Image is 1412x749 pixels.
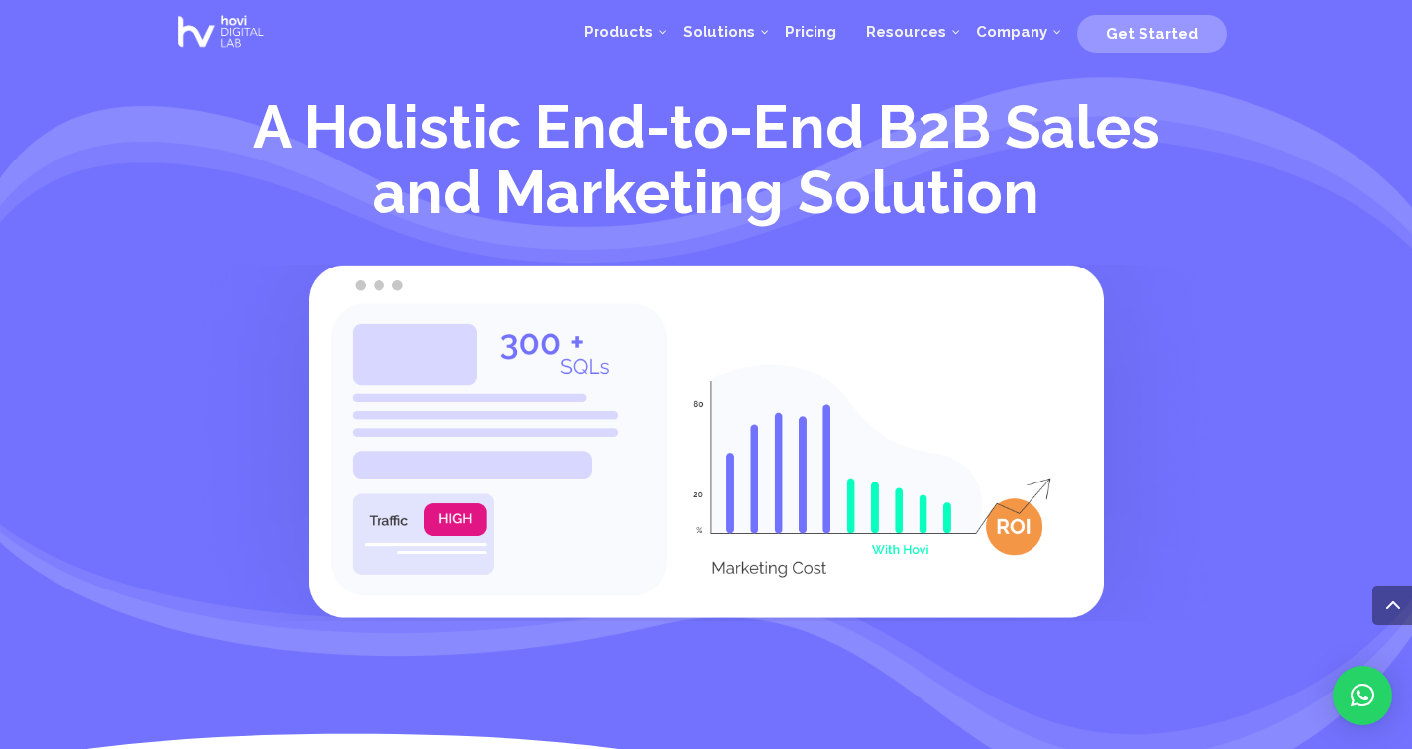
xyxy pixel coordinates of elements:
span: Pricing [785,23,836,41]
a: Get Started [1077,17,1227,47]
span: A Holistic End-to-End B2B Sales and Marketing Solution [253,92,1160,227]
a: Resources [851,2,961,61]
a: Company [961,2,1062,61]
span: Company [976,23,1047,41]
span: Get Started [1106,25,1198,43]
span: Solutions [683,23,755,41]
span: Resources [866,23,946,41]
a: Solutions [668,2,770,61]
a: Pricing [770,2,851,61]
span: Products [584,23,653,41]
a: Products [569,2,668,61]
